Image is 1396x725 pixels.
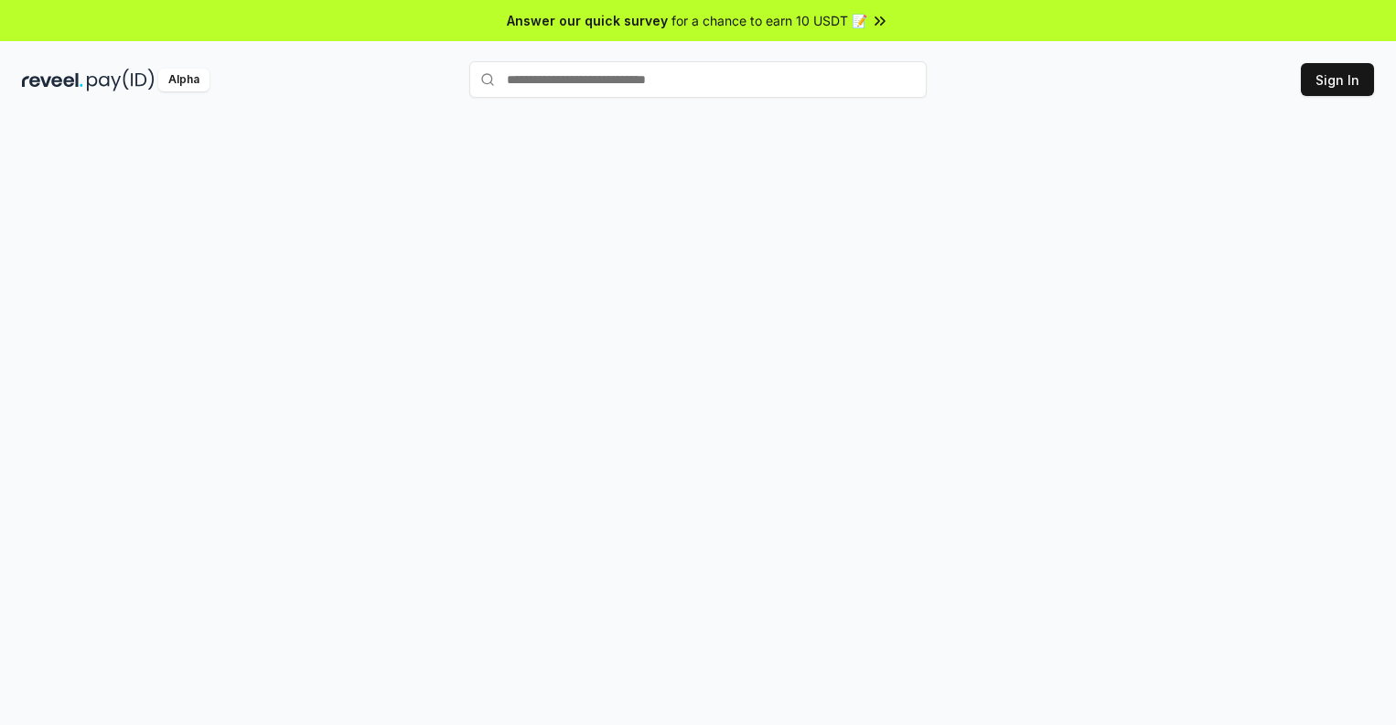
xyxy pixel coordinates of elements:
[158,69,209,91] div: Alpha
[22,69,83,91] img: reveel_dark
[671,11,867,30] span: for a chance to earn 10 USDT 📝
[507,11,668,30] span: Answer our quick survey
[87,69,155,91] img: pay_id
[1301,63,1374,96] button: Sign In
